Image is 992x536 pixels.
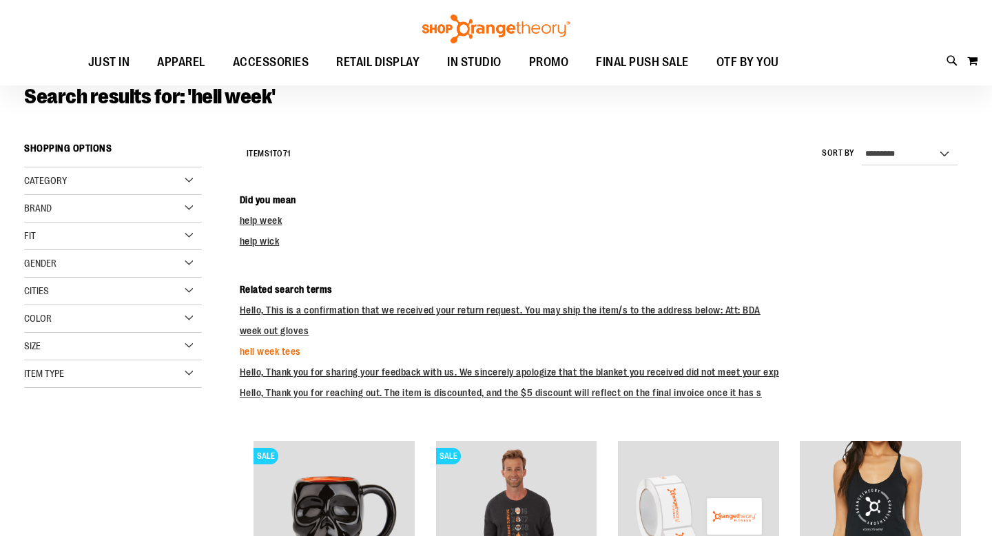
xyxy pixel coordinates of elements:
[240,367,779,378] a: Hello, Thank you for sharing your feedback with us. We sincerely apologize that the blanket you r...
[240,346,301,357] a: hell week tees
[88,47,130,78] span: JUST IN
[336,47,420,78] span: RETAIL DISPLAY
[24,203,52,214] span: Brand
[254,448,278,464] span: SALE
[24,230,36,241] span: Fit
[420,14,572,43] img: Shop Orangetheory
[24,340,41,351] span: Size
[143,47,219,79] a: APPAREL
[582,47,703,79] a: FINAL PUSH SALE
[247,143,291,165] h2: Items to
[269,149,273,158] span: 1
[240,236,280,247] a: help wick
[240,193,968,207] dt: Did you mean
[24,313,52,324] span: Color
[283,149,291,158] span: 71
[447,47,502,78] span: IN STUDIO
[157,47,205,78] span: APPAREL
[24,285,49,296] span: Cities
[716,47,779,78] span: OTF BY YOU
[24,258,56,269] span: Gender
[233,47,309,78] span: ACCESSORIES
[436,448,461,464] span: SALE
[240,387,762,398] a: Hello, Thank you for reaching out. The item is discounted, and the $5 discount will reflect on th...
[596,47,689,78] span: FINAL PUSH SALE
[822,147,855,159] label: Sort By
[74,47,144,79] a: JUST IN
[24,136,202,167] strong: Shopping Options
[703,47,793,79] a: OTF BY YOU
[240,305,761,316] a: Hello, This is a confirmation that we received your return request. You may ship the item/s to th...
[515,47,583,79] a: PROMO
[24,175,67,186] span: Category
[24,85,276,108] span: Search results for: 'hell week'
[219,47,323,79] a: ACCESSORIES
[529,47,569,78] span: PROMO
[240,282,968,296] dt: Related search terms
[240,325,309,336] a: week out gloves
[24,368,64,379] span: Item Type
[433,47,515,79] a: IN STUDIO
[240,215,282,226] a: help week
[322,47,433,79] a: RETAIL DISPLAY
